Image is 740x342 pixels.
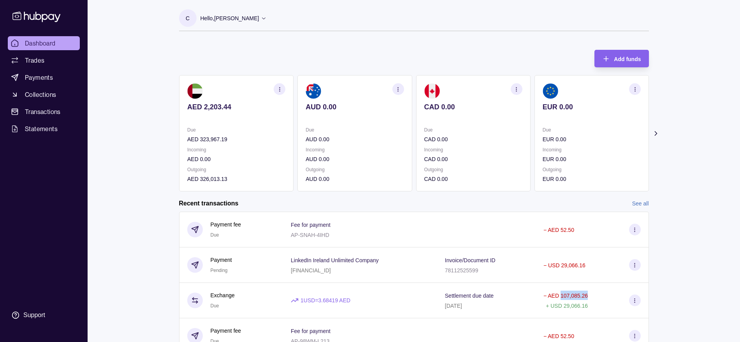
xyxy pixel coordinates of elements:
a: Support [8,307,80,323]
p: Fee for payment [291,222,330,228]
img: ca [424,83,439,99]
p: Payment [211,256,232,264]
a: Transactions [8,105,80,119]
span: Trades [25,56,44,65]
h2: Recent transactions [179,199,239,208]
p: Fee for payment [291,328,330,334]
p: Outgoing [306,165,404,174]
img: eu [542,83,558,99]
p: AUD 0.00 [306,135,404,144]
p: EUR 0.00 [542,155,640,163]
p: − AED 107,085.26 [543,293,588,299]
p: AED 0.00 [187,155,285,163]
p: CAD 0.00 [424,135,522,144]
p: Payment fee [211,220,241,229]
p: AED 323,967.19 [187,135,285,144]
p: Invoice/Document ID [445,257,496,263]
p: 78112525599 [445,267,478,274]
p: Incoming [187,146,285,154]
a: Payments [8,70,80,84]
span: Payments [25,73,53,82]
button: Add funds [594,50,649,67]
p: CAD 0.00 [424,155,522,163]
span: Collections [25,90,56,99]
p: Settlement due date [445,293,494,299]
img: ae [187,83,203,99]
p: [FINANCIAL_ID] [291,267,331,274]
p: LinkedIn Ireland Unlimited Company [291,257,379,263]
span: Statements [25,124,58,133]
p: Outgoing [187,165,285,174]
p: Due [306,126,404,134]
p: AUD 0.00 [306,175,404,183]
span: Pending [211,268,228,273]
a: See all [632,199,649,208]
img: au [306,83,321,99]
p: AED 326,013.13 [187,175,285,183]
p: [DATE] [445,303,462,309]
a: Statements [8,122,80,136]
p: Incoming [306,146,404,154]
p: Outgoing [424,165,522,174]
p: EUR 0.00 [542,175,640,183]
span: Due [211,232,219,238]
p: Incoming [424,146,522,154]
p: CAD 0.00 [424,175,522,183]
p: Exchange [211,291,235,300]
span: Transactions [25,107,61,116]
p: C [186,14,190,23]
p: Incoming [542,146,640,154]
p: Payment fee [211,326,241,335]
p: Hello, [PERSON_NAME] [200,14,259,23]
p: Due [542,126,640,134]
a: Collections [8,88,80,102]
p: AUD 0.00 [306,155,404,163]
p: AED 2,203.44 [187,103,285,111]
p: EUR 0.00 [542,135,640,144]
p: − AED 52.50 [543,333,574,339]
p: − AED 52.50 [543,227,574,233]
a: Trades [8,53,80,67]
span: Due [211,303,219,309]
p: + USD 29,066.16 [546,303,588,309]
span: Add funds [614,56,641,62]
p: 1 USD = 3.68419 AED [301,296,350,305]
p: AP-SNAH-4IHD [291,232,329,238]
p: AUD 0.00 [306,103,404,111]
span: Dashboard [25,39,56,48]
p: − USD 29,066.16 [543,262,585,268]
p: EUR 0.00 [542,103,640,111]
p: CAD 0.00 [424,103,522,111]
div: Support [23,311,45,319]
a: Dashboard [8,36,80,50]
p: Due [424,126,522,134]
p: Outgoing [542,165,640,174]
p: Due [187,126,285,134]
